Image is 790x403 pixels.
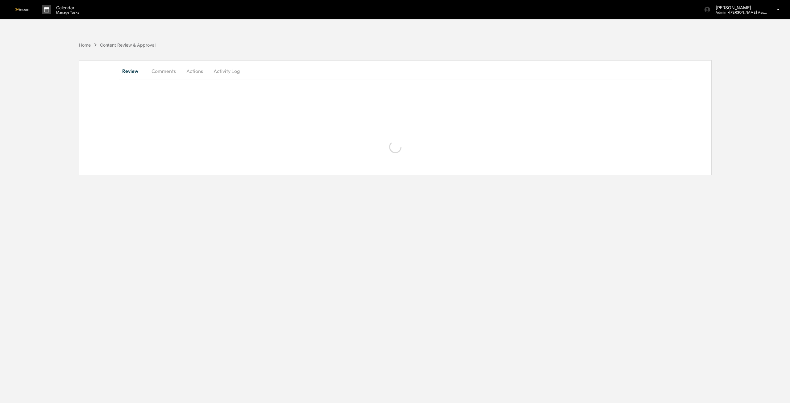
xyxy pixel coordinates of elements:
button: Activity Log [209,64,245,78]
div: Home [79,42,91,48]
img: logo [15,8,30,11]
button: Actions [181,64,209,78]
div: Content Review & Approval [100,42,156,48]
p: Manage Tasks [51,10,82,15]
div: secondary tabs example [119,64,672,78]
p: [PERSON_NAME] [711,5,768,10]
button: Comments [147,64,181,78]
p: Admin • [PERSON_NAME] Asset Management [711,10,768,15]
button: Review [119,64,147,78]
p: Calendar [51,5,82,10]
